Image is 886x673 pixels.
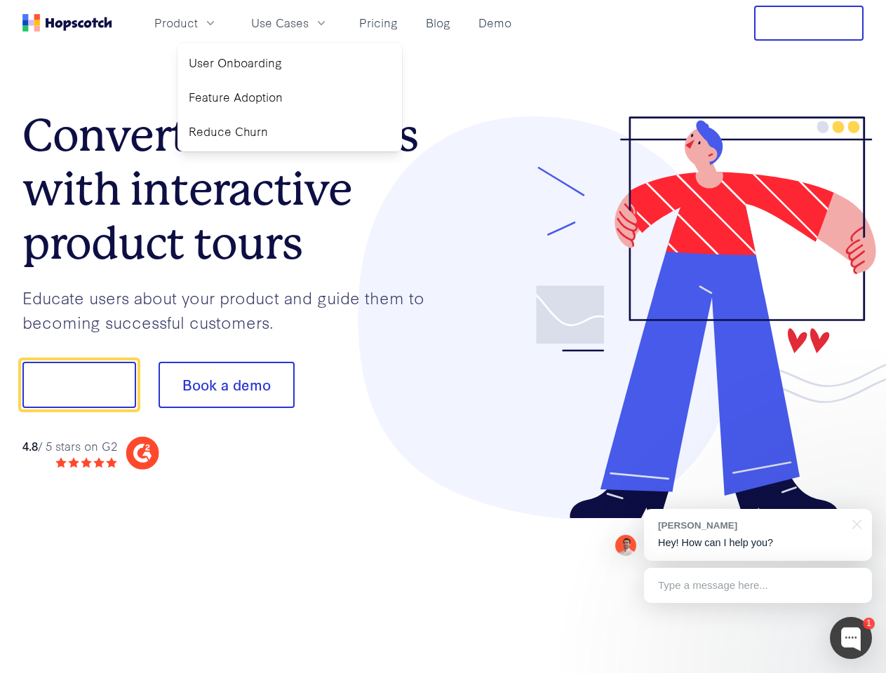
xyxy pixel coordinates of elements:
[22,14,112,32] a: Home
[22,109,443,270] h1: Convert more trials with interactive product tours
[243,11,337,34] button: Use Cases
[22,437,117,455] div: / 5 stars on G2
[658,536,858,550] p: Hey! How can I help you?
[420,11,456,34] a: Blog
[615,535,636,556] img: Mark Spera
[183,48,396,77] a: User Onboarding
[154,14,198,32] span: Product
[644,568,872,603] div: Type a message here...
[473,11,517,34] a: Demo
[863,618,875,630] div: 1
[159,362,295,408] button: Book a demo
[658,519,844,532] div: [PERSON_NAME]
[754,6,864,41] button: Free Trial
[183,83,396,111] a: Feature Adoption
[22,437,38,454] strong: 4.8
[22,285,443,334] p: Educate users about your product and guide them to becoming successful customers.
[183,117,396,146] a: Reduce Churn
[146,11,226,34] button: Product
[22,362,136,408] button: Show me!
[354,11,403,34] a: Pricing
[251,14,309,32] span: Use Cases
